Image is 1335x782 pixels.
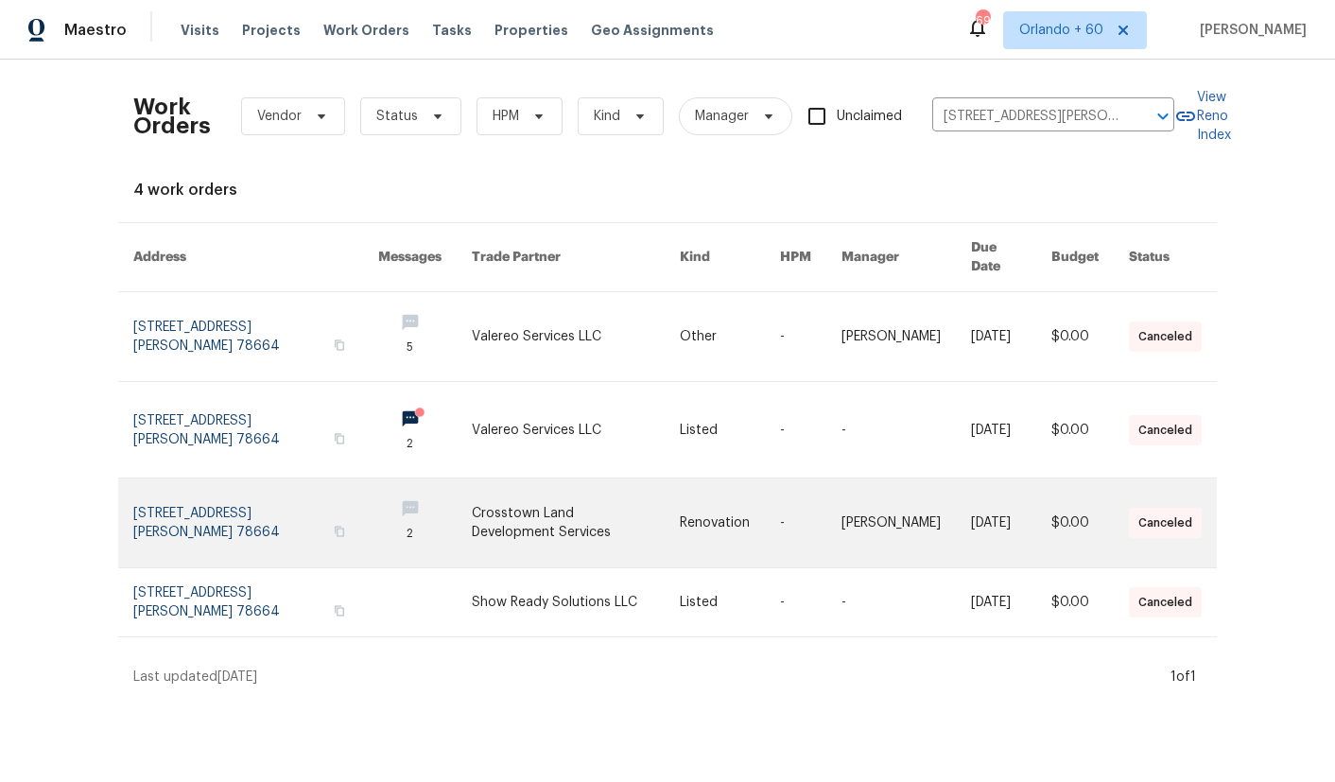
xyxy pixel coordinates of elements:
span: Vendor [257,107,302,126]
span: Status [376,107,418,126]
td: - [765,382,826,478]
span: Properties [494,21,568,40]
span: [PERSON_NAME] [1192,21,1307,40]
span: Visits [181,21,219,40]
span: Tasks [432,24,472,37]
td: Valereo Services LLC [457,292,665,382]
th: Trade Partner [457,223,665,292]
span: Work Orders [323,21,409,40]
div: 4 work orders [133,181,1202,200]
th: Budget [1036,223,1114,292]
th: Address [118,223,363,292]
div: 693 [976,11,989,30]
span: Unclaimed [837,107,902,127]
span: Orlando + 60 [1019,21,1103,40]
th: Kind [665,223,765,292]
td: Listed [665,382,765,478]
div: 1 of 1 [1170,668,1196,686]
input: Enter in an address [932,102,1121,131]
div: Last updated [133,668,1165,686]
button: Copy Address [331,430,348,447]
td: Renovation [665,478,765,568]
th: Manager [826,223,956,292]
td: Valereo Services LLC [457,382,665,478]
span: Maestro [64,21,127,40]
td: - [765,292,826,382]
a: View Reno Index [1174,88,1231,145]
span: Manager [695,107,749,126]
button: Copy Address [331,523,348,540]
td: [PERSON_NAME] [826,292,956,382]
td: [PERSON_NAME] [826,478,956,568]
td: - [826,568,956,637]
th: Messages [363,223,457,292]
th: Status [1114,223,1217,292]
th: Due Date [956,223,1036,292]
td: Other [665,292,765,382]
td: - [826,382,956,478]
td: - [765,478,826,568]
td: Listed [665,568,765,637]
button: Open [1150,103,1176,130]
td: Crosstown Land Development Services [457,478,665,568]
th: HPM [765,223,826,292]
span: Geo Assignments [591,21,714,40]
td: Show Ready Solutions LLC [457,568,665,637]
button: Copy Address [331,337,348,354]
span: [DATE] [217,670,257,684]
span: HPM [493,107,519,126]
span: Kind [594,107,620,126]
button: Copy Address [331,602,348,619]
h2: Work Orders [133,97,211,135]
td: - [765,568,826,637]
span: Projects [242,21,301,40]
